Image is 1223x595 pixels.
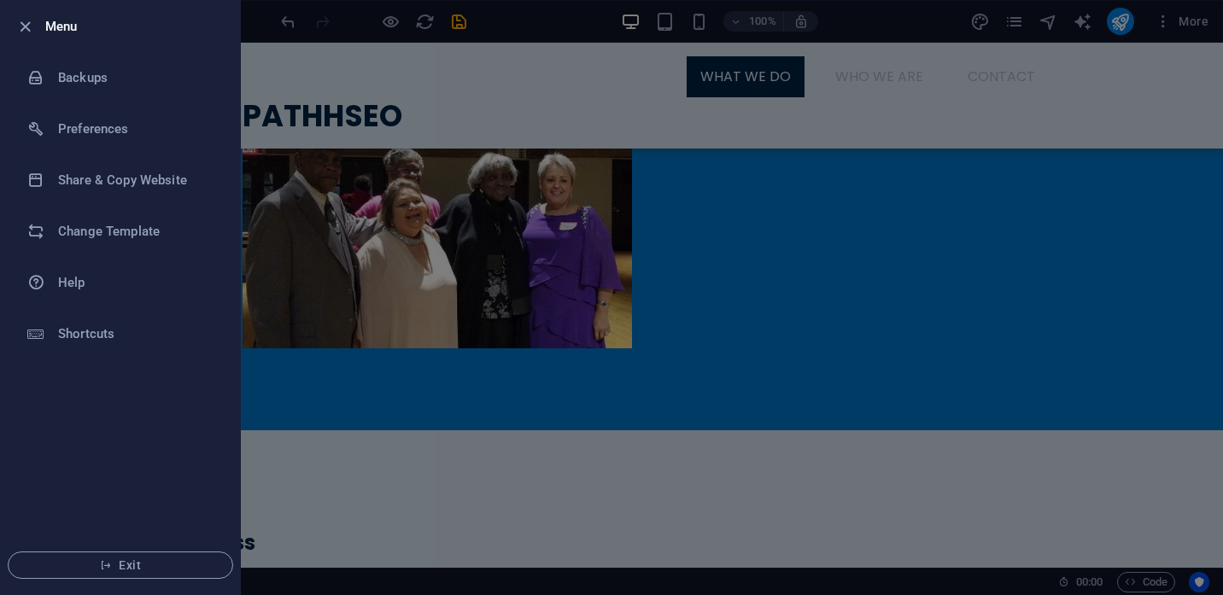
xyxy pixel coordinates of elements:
button: Exit [8,551,233,579]
h6: Backups [58,67,216,88]
h6: Shortcuts [58,324,216,344]
h6: Preferences [58,119,216,139]
span: Exit [22,558,219,572]
h6: Share & Copy Website [58,170,216,190]
a: Help [1,257,240,308]
h6: Help [58,272,216,293]
h6: Menu [45,16,226,37]
h6: Change Template [58,221,216,242]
